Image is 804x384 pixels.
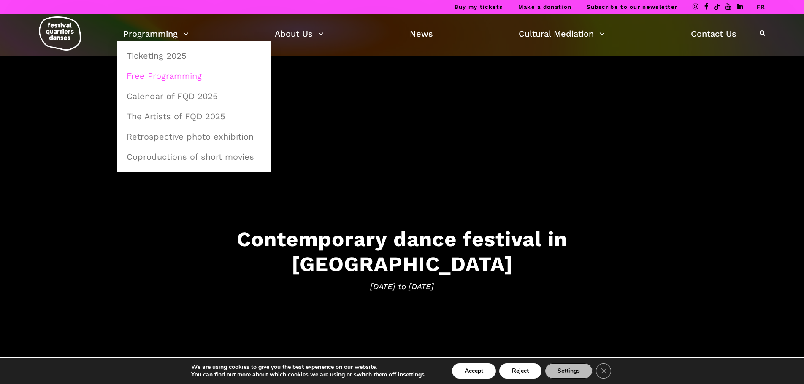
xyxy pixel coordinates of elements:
[122,107,267,126] a: The Artists of FQD 2025
[410,27,433,41] a: News
[499,363,541,379] button: Reject
[596,363,611,379] button: Close GDPR Cookie Banner
[191,363,426,371] p: We are using cookies to give you the best experience on our website.
[141,226,664,276] h3: Contemporary dance festival in [GEOGRAPHIC_DATA]
[587,4,677,10] a: Subscribe to our newsletter
[122,86,267,106] a: Calendar of FQD 2025
[455,4,503,10] a: Buy my tickets
[545,363,593,379] button: Settings
[122,127,267,146] a: Retrospective photo exhibition
[123,27,189,41] a: Programming
[757,4,765,10] a: FR
[191,371,426,379] p: You can find out more about which cookies we are using or switch them off in .
[403,371,425,379] button: settings
[691,27,736,41] a: Contact Us
[122,66,267,86] a: Free Programming
[275,27,324,41] a: About Us
[122,46,267,65] a: Ticketing 2025
[141,280,664,293] span: [DATE] to [DATE]
[518,4,572,10] a: Make a donation
[122,147,267,166] a: Coproductions of short movies
[39,16,81,51] img: logo-fqd-med
[519,27,605,41] a: Cultural Mediation
[452,363,496,379] button: Accept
